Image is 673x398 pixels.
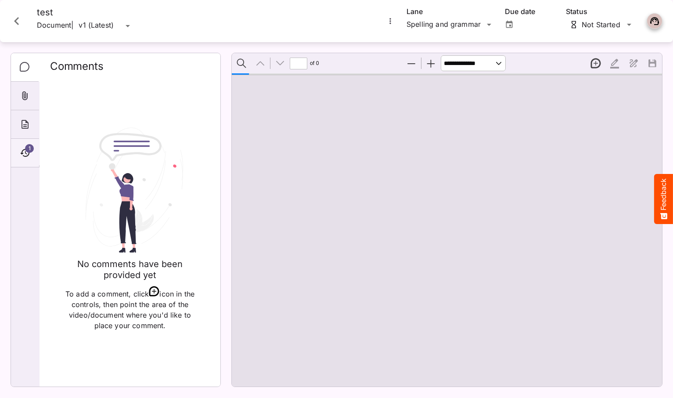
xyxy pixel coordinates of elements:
div: Comments [11,53,40,82]
div: About [11,110,39,139]
span: | [71,20,73,30]
div: Spelling and grammar [407,18,484,32]
div: Attachments [11,82,39,110]
button: Feedback [654,174,673,224]
button: Zoom In [422,54,440,72]
div: v1 (Latest) [79,20,122,33]
h4: No comments have been provided yet [61,259,199,280]
p: Document [37,18,71,34]
div: Not Started [569,20,621,29]
button: Find in Document [232,54,251,72]
button: New thread [587,54,605,72]
span: 1 [25,144,34,153]
h2: Comments [50,60,210,78]
button: Zoom Out [402,54,421,72]
h4: test [37,7,133,18]
p: To add a comment, click icon in the controls, then point the area of the video/document where you... [61,286,199,331]
button: More options for test [385,15,396,27]
div: Timeline [11,139,39,167]
button: Open [504,19,515,30]
img: No threads [75,127,186,253]
img: new-thread.svg [149,286,159,297]
span: of ⁨0⁩ [309,54,321,72]
button: Close card [4,8,30,34]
